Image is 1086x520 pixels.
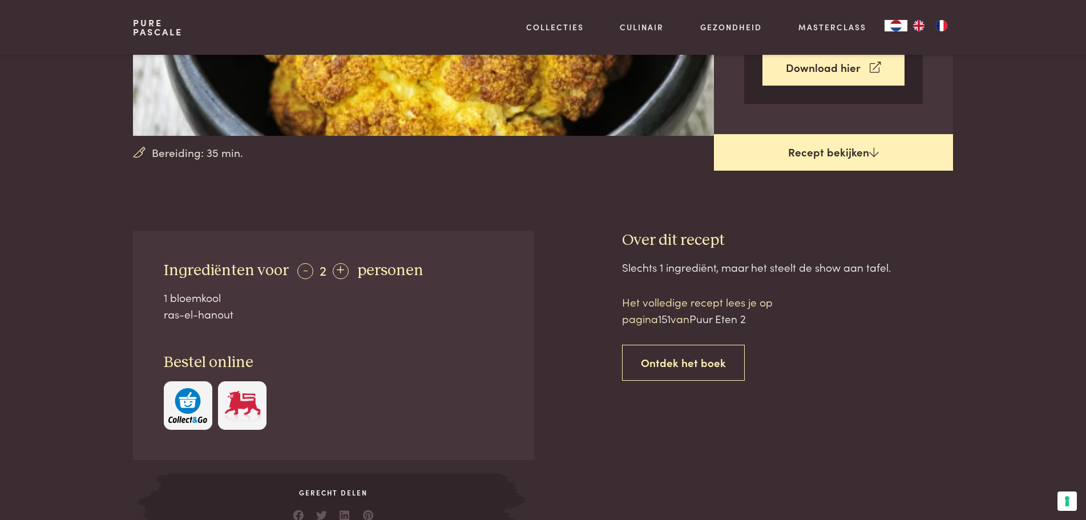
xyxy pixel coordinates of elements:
[152,144,243,161] span: Bereiding: 35 min.
[357,263,423,279] span: personen
[223,388,262,423] img: Delhaize
[798,21,866,33] a: Masterclass
[164,306,504,323] div: ras-el-hanout
[622,231,953,251] h3: Over dit recept
[762,50,905,86] a: Download hier
[689,311,746,326] span: Puur Eten 2
[622,294,816,326] p: Het volledige recept lees je op pagina van
[885,20,953,31] aside: Language selected: Nederlands
[168,487,498,498] span: Gerecht delen
[930,20,953,31] a: FR
[885,20,907,31] div: Language
[164,289,504,306] div: 1 bloemkool
[907,20,930,31] a: EN
[333,263,349,279] div: +
[168,388,207,423] img: c308188babc36a3a401bcb5cb7e020f4d5ab42f7cacd8327e500463a43eeb86c.svg
[714,134,953,171] a: Recept bekijken
[622,259,953,276] div: Slechts 1 ingrediënt, maar het steelt de show aan tafel.
[320,260,326,279] span: 2
[133,18,183,37] a: PurePascale
[907,20,953,31] ul: Language list
[622,345,745,381] a: Ontdek het boek
[164,353,504,373] h3: Bestel online
[1057,491,1077,511] button: Uw voorkeuren voor toestemming voor trackingtechnologieën
[526,21,584,33] a: Collecties
[620,21,664,33] a: Culinair
[885,20,907,31] a: NL
[658,311,671,326] span: 151
[297,263,313,279] div: -
[700,21,762,33] a: Gezondheid
[164,263,289,279] span: Ingrediënten voor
